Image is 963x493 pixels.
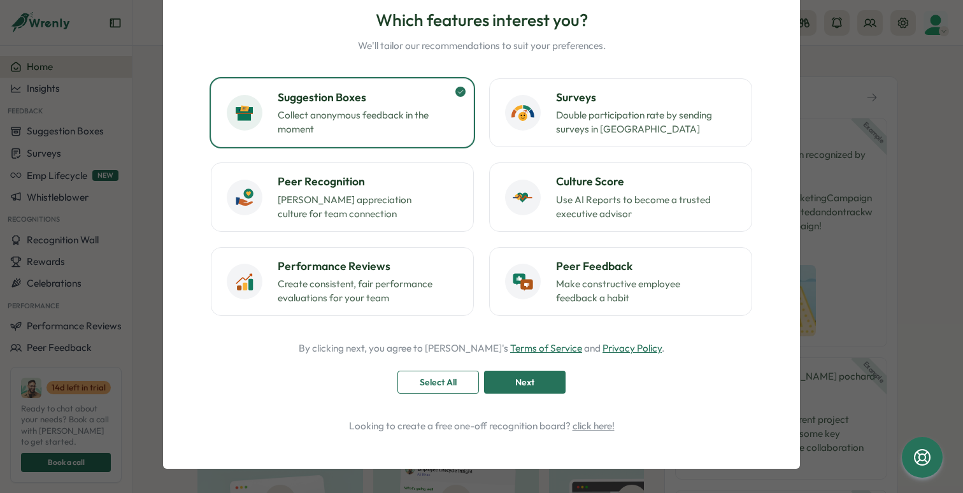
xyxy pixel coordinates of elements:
p: Use AI Reports to become a trusted executive advisor [556,193,715,221]
button: Performance ReviewsCreate consistent, fair performance evaluations for your team [211,247,474,316]
h3: Culture Score [556,173,736,190]
p: Make constructive employee feedback a habit [556,277,715,305]
h3: Peer Feedback [556,258,736,275]
a: Terms of Service [510,342,582,354]
p: Create consistent, fair performance evaluations for your team [278,277,437,305]
button: Next [484,371,566,394]
p: Looking to create a free one-off recognition board? [199,419,764,433]
p: We'll tailor our recommendations to suit your preferences. [358,39,606,53]
h2: Which features interest you? [358,9,606,31]
p: By clicking next, you agree to [PERSON_NAME]'s and . [299,341,664,355]
a: click here! [573,420,615,432]
p: [PERSON_NAME] appreciation culture for team connection [278,193,437,221]
h3: Surveys [556,89,736,106]
a: Privacy Policy [603,342,662,354]
h3: Peer Recognition [278,173,458,190]
button: Select All [397,371,479,394]
span: Select All [420,371,457,393]
button: SurveysDouble participation rate by sending surveys in [GEOGRAPHIC_DATA] [489,78,752,147]
button: Peer FeedbackMake constructive employee feedback a habit [489,247,752,316]
button: Culture ScoreUse AI Reports to become a trusted executive advisor [489,162,752,231]
h3: Performance Reviews [278,258,458,275]
button: Suggestion BoxesCollect anonymous feedback in the moment [211,78,474,147]
span: Next [515,371,534,393]
button: Peer Recognition[PERSON_NAME] appreciation culture for team connection [211,162,474,231]
p: Collect anonymous feedback in the moment [278,108,437,136]
h3: Suggestion Boxes [278,89,458,106]
p: Double participation rate by sending surveys in [GEOGRAPHIC_DATA] [556,108,715,136]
